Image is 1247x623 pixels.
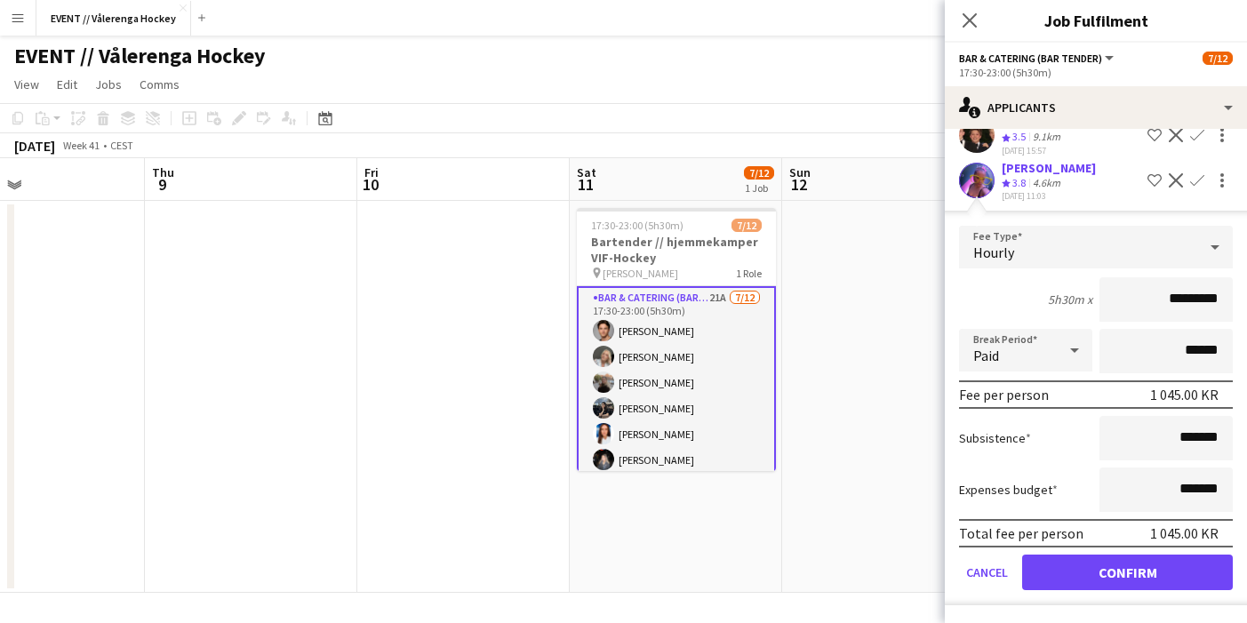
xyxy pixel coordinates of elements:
span: 11 [574,174,596,195]
span: 9 [149,174,174,195]
span: 7/12 [1203,52,1233,65]
div: [DATE] [14,137,55,155]
span: 10 [362,174,379,195]
span: Jobs [95,76,122,92]
span: 7/12 [731,219,762,232]
div: [PERSON_NAME] [1002,160,1096,176]
div: Applicants [945,86,1247,129]
div: 1 045.00 KR [1150,524,1219,542]
h1: EVENT // Vålerenga Hockey [14,43,266,69]
span: Thu [152,164,174,180]
span: 1 Role [736,267,762,280]
span: Sun [789,164,811,180]
div: Fee per person [959,386,1049,403]
h3: Job Fulfilment [945,9,1247,32]
span: Bar & Catering (Bar Tender) [959,52,1102,65]
span: [PERSON_NAME] [603,267,678,280]
div: 1 045.00 KR [1150,386,1219,403]
span: 17:30-23:00 (5h30m) [591,219,683,232]
div: [DATE] 15:57 [1002,145,1096,156]
div: Total fee per person [959,524,1083,542]
span: Sat [577,164,596,180]
a: Edit [50,73,84,96]
app-job-card: 17:30-23:00 (5h30m)7/12Bartender // hjemmekamper VIF-Hockey [PERSON_NAME]1 RoleBar & Catering (Ba... [577,208,776,471]
div: 4.6km [1029,176,1064,191]
button: Cancel [959,555,1015,590]
span: Fri [364,164,379,180]
span: 3.8 [1012,176,1026,189]
span: 12 [787,174,811,195]
span: Comms [140,76,180,92]
span: Paid [973,347,999,364]
label: Expenses budget [959,482,1058,498]
div: CEST [110,139,133,152]
div: [DATE] 11:03 [1002,190,1096,202]
div: 5h30m x [1048,292,1092,308]
a: Jobs [88,73,129,96]
a: Comms [132,73,187,96]
button: EVENT // Vålerenga Hockey [36,1,191,36]
div: 9.1km [1029,130,1064,145]
button: Confirm [1022,555,1233,590]
span: 7/12 [744,166,774,180]
div: 1 Job [745,181,773,195]
span: Week 41 [59,139,103,152]
span: Edit [57,76,77,92]
h3: Bartender // hjemmekamper VIF-Hockey [577,234,776,266]
label: Subsistence [959,430,1031,446]
a: View [7,73,46,96]
button: Bar & Catering (Bar Tender) [959,52,1116,65]
span: View [14,76,39,92]
div: 17:30-23:00 (5h30m) [959,66,1233,79]
span: Hourly [973,244,1014,261]
span: 3.5 [1012,130,1026,143]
